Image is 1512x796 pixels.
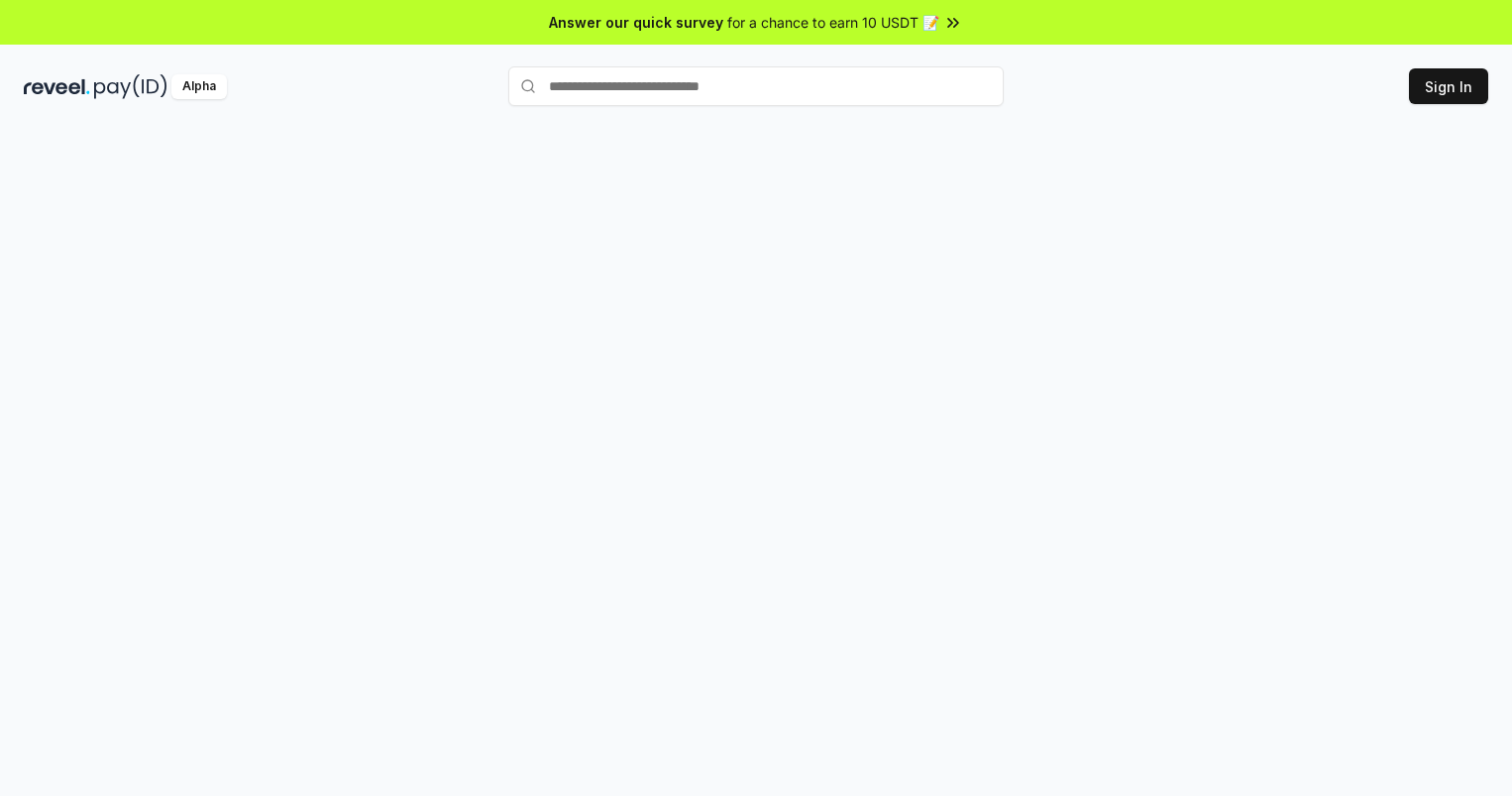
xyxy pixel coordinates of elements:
button: Sign In [1409,68,1488,104]
img: reveel_dark [24,74,90,99]
div: Alpha [171,74,227,99]
span: for a chance to earn 10 USDT 📝 [727,12,939,33]
img: pay_id [94,74,167,99]
span: Answer our quick survey [549,12,723,33]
